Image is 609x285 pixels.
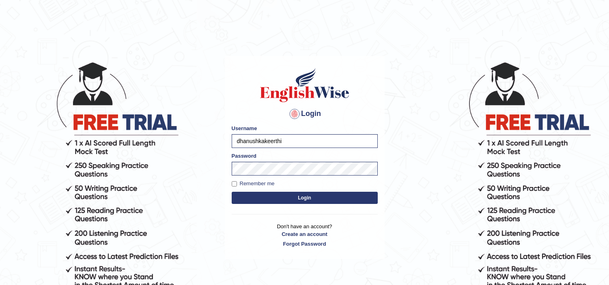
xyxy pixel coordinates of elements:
label: Password [232,152,256,160]
button: Login [232,192,378,204]
a: Forgot Password [232,240,378,248]
h4: Login [232,107,378,120]
img: Logo of English Wise sign in for intelligent practice with AI [258,67,351,103]
a: Create an account [232,230,378,238]
input: Remember me [232,181,237,186]
p: Don't have an account? [232,223,378,248]
label: Username [232,124,257,132]
label: Remember me [232,180,275,188]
